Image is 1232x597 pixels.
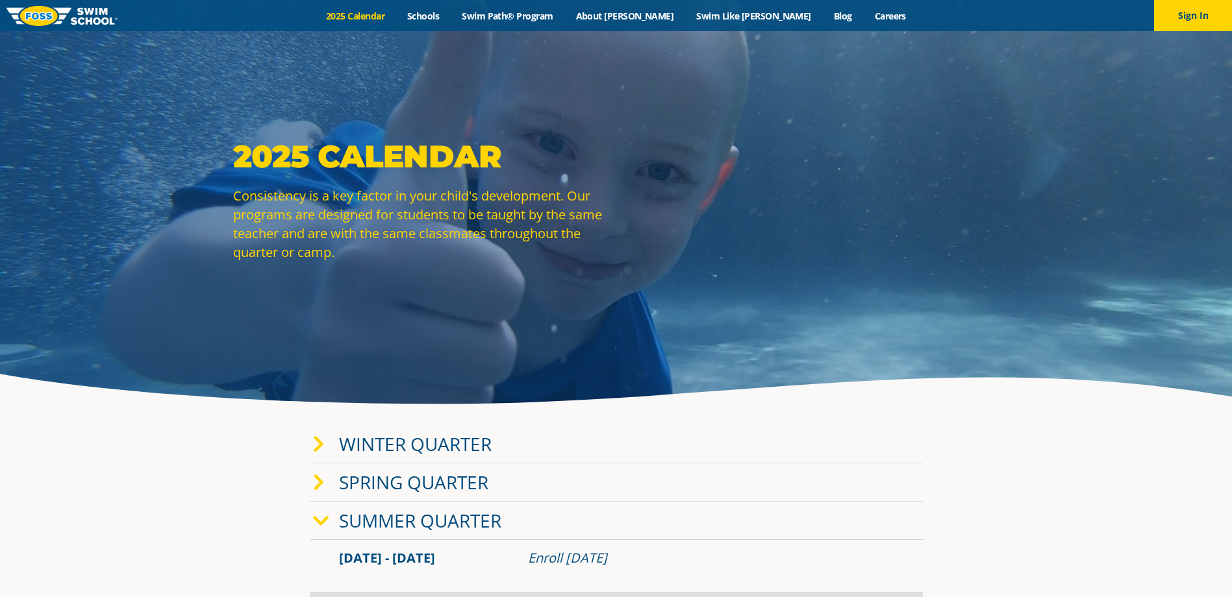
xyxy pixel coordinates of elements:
img: FOSS Swim School Logo [6,6,118,26]
p: Consistency is a key factor in your child's development. Our programs are designed for students t... [233,186,610,262]
span: [DATE] - [DATE] [339,549,435,567]
a: Winter Quarter [339,432,492,456]
a: 2025 Calendar [315,10,396,22]
a: Summer Quarter [339,508,501,533]
a: Spring Quarter [339,470,488,494]
div: Enroll [DATE] [528,549,894,567]
a: Schools [396,10,451,22]
a: Swim Like [PERSON_NAME] [685,10,823,22]
a: About [PERSON_NAME] [564,10,685,22]
a: Blog [822,10,863,22]
a: Careers [863,10,917,22]
strong: 2025 Calendar [233,138,501,175]
a: Swim Path® Program [451,10,564,22]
